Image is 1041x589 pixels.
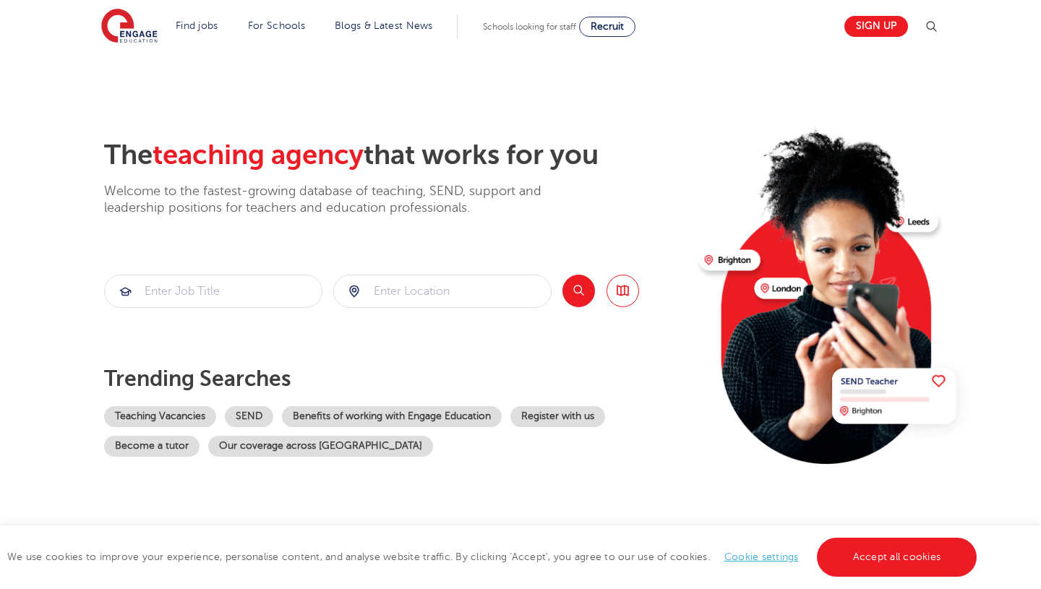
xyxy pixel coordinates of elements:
h2: The that works for you [104,139,687,172]
a: Benefits of working with Engage Education [282,406,502,427]
a: Find jobs [176,20,218,31]
div: Submit [104,275,322,308]
a: Blogs & Latest News [335,20,433,31]
input: Submit [334,275,551,307]
input: Submit [105,275,322,307]
a: Sign up [844,16,908,37]
span: We use cookies to improve your experience, personalise content, and analyse website traffic. By c... [7,551,980,562]
p: Trending searches [104,366,687,392]
img: Engage Education [101,9,158,45]
a: Our coverage across [GEOGRAPHIC_DATA] [208,436,433,457]
div: Submit [333,275,552,308]
a: Teaching Vacancies [104,406,216,427]
a: Become a tutor [104,436,200,457]
button: Search [562,275,595,307]
a: Cookie settings [724,551,799,562]
span: teaching agency [153,139,364,171]
a: SEND [225,406,273,427]
p: Welcome to the fastest-growing database of teaching, SEND, support and leadership positions for t... [104,183,581,217]
span: Schools looking for staff [483,22,576,32]
a: Register with us [510,406,605,427]
a: Accept all cookies [817,538,977,577]
span: Recruit [591,21,624,32]
a: Recruit [579,17,635,37]
a: For Schools [248,20,305,31]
